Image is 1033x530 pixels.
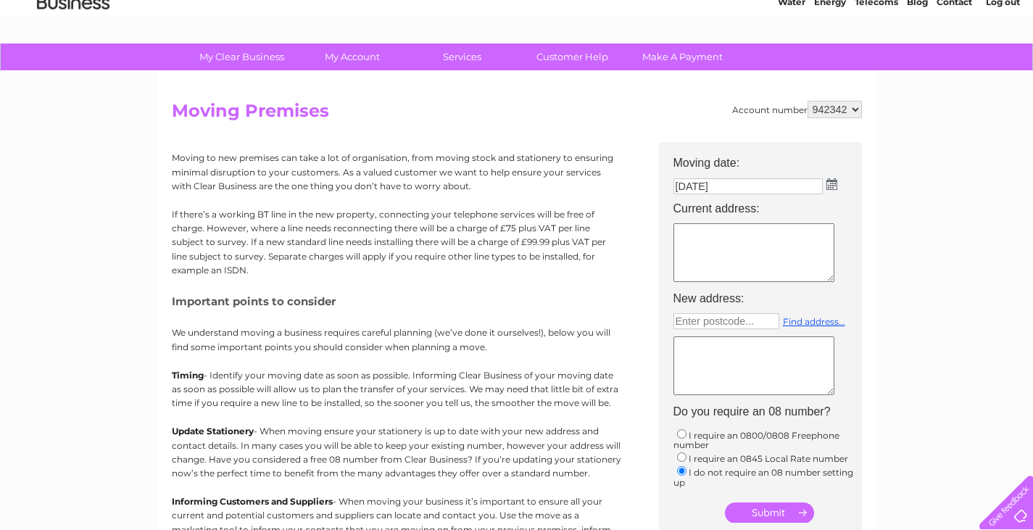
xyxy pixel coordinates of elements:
[666,401,869,423] th: Do you require an 08 number?
[814,62,846,73] a: Energy
[172,424,621,480] p: - When moving ensure your stationery is up to date with your new address and contact details. In ...
[760,7,860,25] a: 0333 014 3131
[172,295,621,307] h5: Important points to consider
[666,423,869,492] td: I require an 0800/0808 Freephone number I require an 0845 Local Rate number I do not require an 0...
[292,44,412,70] a: My Account
[855,62,898,73] a: Telecoms
[172,368,621,410] p: - Identify your moving date as soon as possible. Informing Clear Business of your moving date as ...
[666,142,869,174] th: Moving date:
[986,62,1020,73] a: Log out
[172,370,204,381] b: Timing
[666,288,869,310] th: New address:
[172,101,862,128] h2: Moving Premises
[725,502,814,523] input: Submit
[172,326,621,353] p: We understand moving a business requires careful planning (we’ve done it ourselves!), below you w...
[783,316,845,327] a: Find address...
[937,62,972,73] a: Contact
[826,178,837,190] img: ...
[666,198,869,220] th: Current address:
[36,38,110,82] img: logo.png
[778,62,805,73] a: Water
[402,44,522,70] a: Services
[172,426,254,436] b: Update Stationery
[513,44,632,70] a: Customer Help
[907,62,928,73] a: Blog
[175,8,860,70] div: Clear Business is a trading name of Verastar Limited (registered in [GEOGRAPHIC_DATA] No. 3667643...
[172,496,333,507] b: Informing Customers and Suppliers
[732,101,862,118] div: Account number
[623,44,742,70] a: Make A Payment
[172,207,621,277] p: If there’s a working BT line in the new property, connecting your telephone services will be free...
[182,44,302,70] a: My Clear Business
[172,151,621,193] p: Moving to new premises can take a lot of organisation, from moving stock and stationery to ensuri...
